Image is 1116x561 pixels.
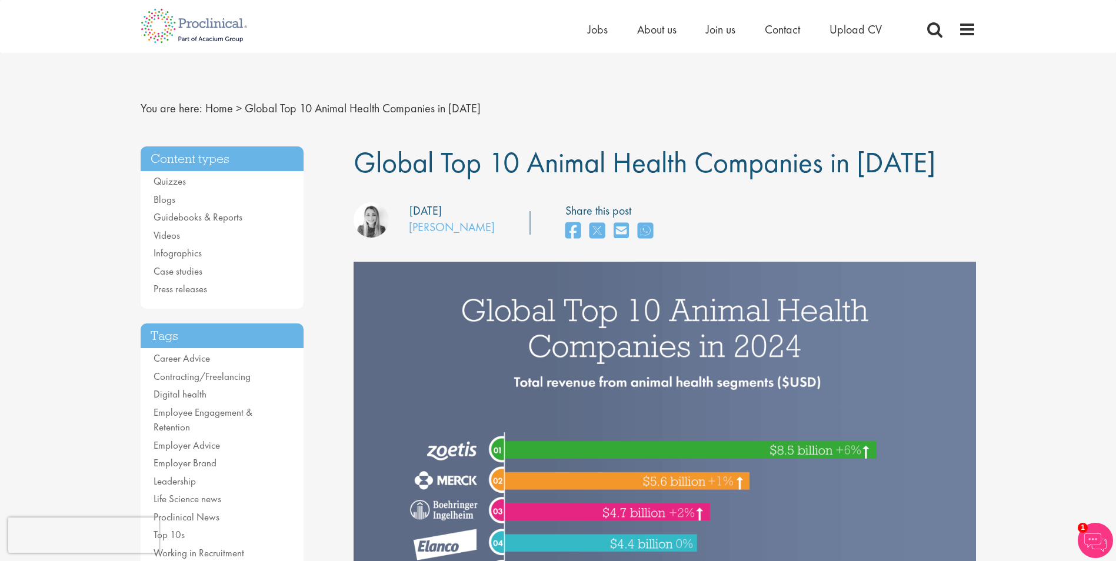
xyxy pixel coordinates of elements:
[141,323,304,349] h3: Tags
[354,202,389,238] img: Hannah Burke
[154,246,202,259] a: Infographics
[236,101,242,116] span: >
[154,352,210,365] a: Career Advice
[1078,523,1113,558] img: Chatbot
[409,202,442,219] div: [DATE]
[154,211,242,223] a: Guidebooks & Reports
[565,219,581,244] a: share on facebook
[154,282,207,295] a: Press releases
[154,175,186,188] a: Quizzes
[638,219,653,244] a: share on whats app
[154,510,219,523] a: Proclinical News
[154,265,202,278] a: Case studies
[154,193,175,206] a: Blogs
[565,202,659,219] label: Share this post
[205,101,233,116] a: breadcrumb link
[409,219,495,235] a: [PERSON_NAME]
[589,219,605,244] a: share on twitter
[154,546,244,559] a: Working in Recruitment
[154,528,185,541] a: Top 10s
[154,229,180,242] a: Videos
[706,22,735,37] a: Join us
[154,406,252,434] a: Employee Engagement & Retention
[154,388,206,400] a: Digital health
[1078,523,1088,533] span: 1
[354,143,935,181] span: Global Top 10 Animal Health Companies in [DATE]
[588,22,608,37] a: Jobs
[141,146,304,172] h3: Content types
[614,219,629,244] a: share on email
[154,475,196,487] a: Leadership
[154,439,220,452] a: Employer Advice
[765,22,800,37] a: Contact
[154,492,221,505] a: Life Science news
[245,101,481,116] span: Global Top 10 Animal Health Companies in [DATE]
[637,22,677,37] a: About us
[829,22,882,37] a: Upload CV
[154,370,251,383] a: Contracting/Freelancing
[8,517,159,553] iframe: reCAPTCHA
[154,456,216,469] a: Employer Brand
[141,101,202,116] span: You are here:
